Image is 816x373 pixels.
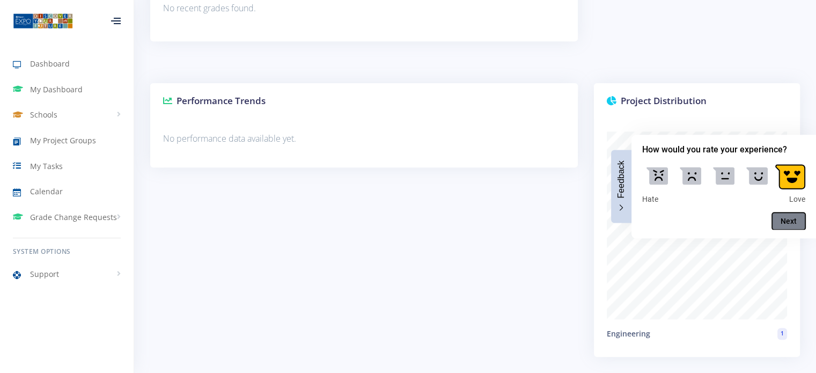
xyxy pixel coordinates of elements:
h6: System Options [13,247,121,257]
p: No recent grades found. [163,1,565,16]
img: ... [13,12,73,30]
span: Schools [30,109,57,120]
span: Hate [642,195,658,204]
p: No performance data available yet. [163,131,565,146]
span: Grade Change Requests [30,211,117,223]
button: Next question [772,213,805,230]
div: How would you rate your experience? Select an option from 1 to 5, with 1 being Hate and 5 being Love [642,160,805,204]
span: Feedback [616,160,626,198]
span: My Project Groups [30,135,96,146]
span: Engineering [607,328,650,339]
h3: Performance Trends [163,94,565,108]
h2: How would you rate your experience? Select an option from 1 to 5, with 1 being Hate and 5 being Love [642,143,805,156]
div: How would you rate your experience? Select an option from 1 to 5, with 1 being Hate and 5 being Love [631,135,816,239]
span: 1 [777,328,787,340]
span: Dashboard [30,58,70,69]
span: My Dashboard [30,84,83,95]
span: Love [789,195,805,204]
span: Calendar [30,186,63,197]
button: Feedback - Hide survey [611,150,631,223]
span: Support [30,268,59,280]
h3: Project Distribution [607,94,787,108]
span: My Tasks [30,160,63,172]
